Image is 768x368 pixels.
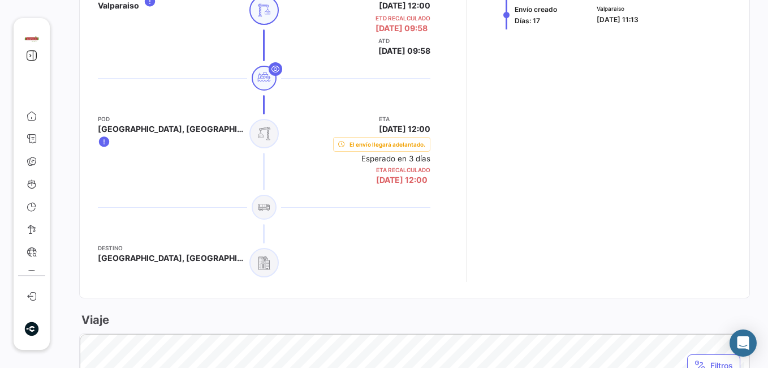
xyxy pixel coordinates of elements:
[378,45,430,57] span: [DATE] 09:58
[597,15,638,24] span: [DATE] 11:13
[98,123,245,135] span: [GEOGRAPHIC_DATA], [GEOGRAPHIC_DATA]
[515,5,557,14] span: Envío creado
[361,154,430,163] small: Esperado en 3 días
[515,16,540,25] span: Días: 17
[350,140,425,149] span: El envío llegará adelantado.
[24,32,39,46] img: 2d55ee68-5a11-4b18-9445-71bae2c6d5df.png
[98,243,245,253] app-card-info-title: Destino
[79,312,109,328] h3: Viaje
[376,175,428,185] span: [DATE] 12:00
[376,14,430,23] app-card-info-title: ETD Recalculado
[378,36,430,45] app-card-info-title: ATD
[376,23,428,34] span: [DATE] 09:58
[379,114,430,123] app-card-info-title: ETA
[379,123,430,135] span: [DATE] 12:00
[597,4,638,13] span: Valparaiso
[98,114,245,123] app-card-info-title: POD
[98,253,245,264] span: [GEOGRAPHIC_DATA], [GEOGRAPHIC_DATA]
[376,165,430,174] app-card-info-title: ETA Recalculado
[730,330,757,357] div: Abrir Intercom Messenger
